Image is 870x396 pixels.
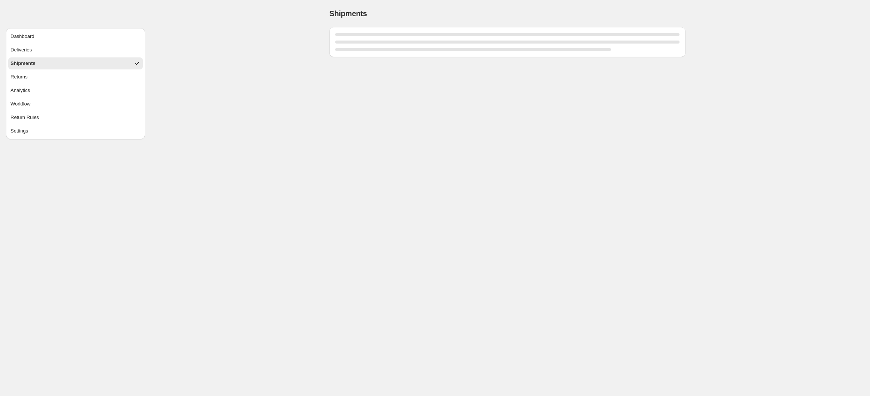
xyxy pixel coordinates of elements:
[10,87,30,94] span: Analytics
[8,44,143,56] button: Deliveries
[10,73,28,81] span: Returns
[8,71,143,83] button: Returns
[8,98,143,110] button: Workflow
[8,57,143,69] button: Shipments
[8,84,143,96] button: Analytics
[10,46,32,54] span: Deliveries
[8,111,143,123] button: Return Rules
[10,127,28,135] span: Settings
[10,33,34,40] span: Dashboard
[10,60,35,67] span: Shipments
[10,100,30,108] span: Workflow
[10,114,39,121] span: Return Rules
[8,30,143,42] button: Dashboard
[329,9,367,18] h1: Shipments
[8,125,143,137] button: Settings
